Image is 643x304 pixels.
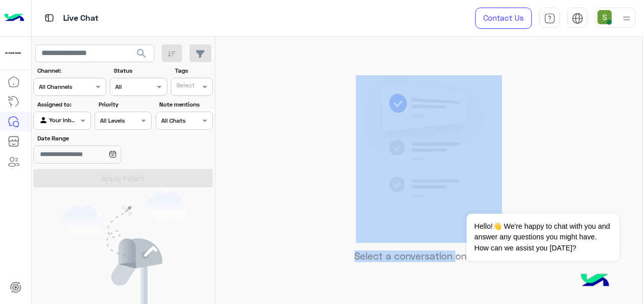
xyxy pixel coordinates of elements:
img: no messages [356,75,502,243]
span: Hello!👋 We're happy to chat with you and answer any questions you might have. How can we assist y... [467,214,619,261]
label: Status [114,66,166,75]
span: search [135,47,148,60]
img: 923305001092802 [4,44,22,62]
label: Tags [175,66,212,75]
img: userImage [598,10,612,24]
button: Apply Filters [33,169,213,187]
label: Note mentions [159,100,211,109]
label: Channel: [37,66,105,75]
img: hulul-logo.png [577,264,613,299]
p: Live Chat [63,12,99,25]
label: Priority [99,100,151,109]
img: tab [572,13,583,24]
label: Assigned to: [37,100,89,109]
h5: Select a conversation on the left [354,250,503,262]
a: tab [539,8,560,29]
button: search [129,44,154,66]
label: Date Range [37,134,151,143]
a: Contact Us [475,8,532,29]
img: Logo [4,8,24,29]
img: tab [544,13,556,24]
img: profile [620,12,633,25]
div: Select [175,81,195,92]
img: tab [43,12,56,24]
